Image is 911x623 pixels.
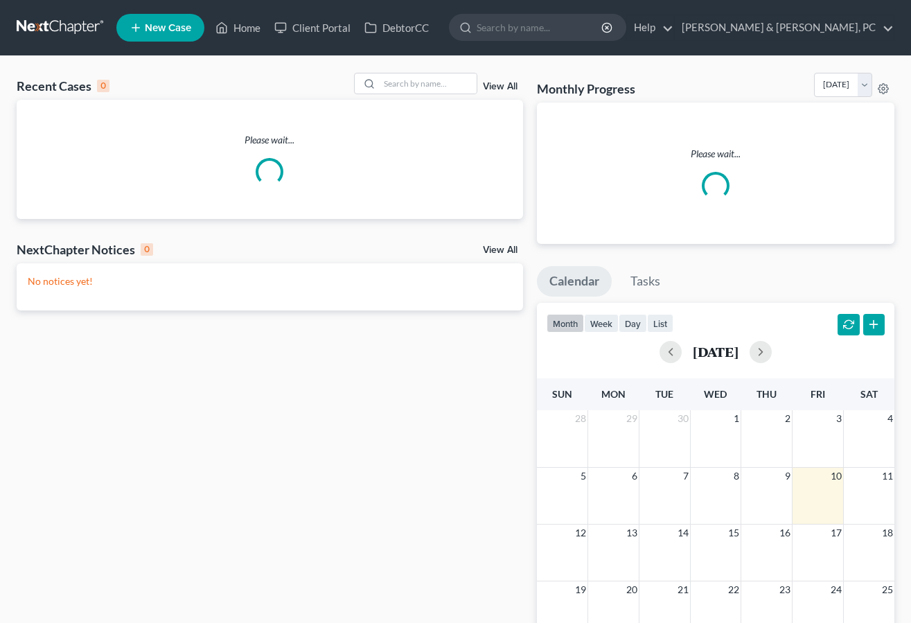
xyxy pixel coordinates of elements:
[483,82,518,91] a: View All
[209,15,267,40] a: Home
[886,410,894,427] span: 4
[625,525,639,541] span: 13
[380,73,477,94] input: Search by name...
[682,468,690,484] span: 7
[552,388,572,400] span: Sun
[676,525,690,541] span: 14
[727,525,741,541] span: 15
[829,525,843,541] span: 17
[548,147,883,161] p: Please wait...
[778,525,792,541] span: 16
[574,581,587,598] span: 19
[835,410,843,427] span: 3
[881,525,894,541] span: 18
[676,410,690,427] span: 30
[97,80,109,92] div: 0
[647,314,673,333] button: list
[727,581,741,598] span: 22
[619,314,647,333] button: day
[757,388,777,400] span: Thu
[574,525,587,541] span: 12
[784,410,792,427] span: 2
[579,468,587,484] span: 5
[537,80,635,97] h3: Monthly Progress
[357,15,436,40] a: DebtorCC
[547,314,584,333] button: month
[601,388,626,400] span: Mon
[704,388,727,400] span: Wed
[483,245,518,255] a: View All
[574,410,587,427] span: 28
[811,388,825,400] span: Fri
[17,241,153,258] div: NextChapter Notices
[627,15,673,40] a: Help
[145,23,191,33] span: New Case
[537,266,612,297] a: Calendar
[675,15,894,40] a: [PERSON_NAME] & [PERSON_NAME], PC
[267,15,357,40] a: Client Portal
[625,581,639,598] span: 20
[655,388,673,400] span: Tue
[676,581,690,598] span: 21
[625,410,639,427] span: 29
[778,581,792,598] span: 23
[630,468,639,484] span: 6
[829,468,843,484] span: 10
[141,243,153,256] div: 0
[829,581,843,598] span: 24
[28,274,512,288] p: No notices yet!
[17,133,523,147] p: Please wait...
[732,468,741,484] span: 8
[732,410,741,427] span: 1
[584,314,619,333] button: week
[693,344,738,359] h2: [DATE]
[477,15,603,40] input: Search by name...
[17,78,109,94] div: Recent Cases
[881,581,894,598] span: 25
[784,468,792,484] span: 9
[618,266,673,297] a: Tasks
[881,468,894,484] span: 11
[860,388,878,400] span: Sat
